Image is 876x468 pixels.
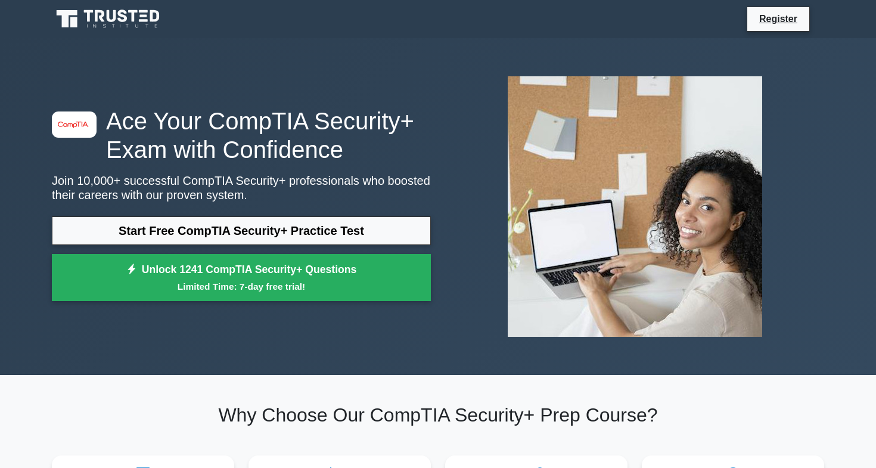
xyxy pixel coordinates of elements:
[52,254,431,302] a: Unlock 1241 CompTIA Security+ QuestionsLimited Time: 7-day free trial!
[52,173,431,202] p: Join 10,000+ successful CompTIA Security+ professionals who boosted their careers with our proven...
[52,404,824,426] h2: Why Choose Our CompTIA Security+ Prep Course?
[67,280,416,293] small: Limited Time: 7-day free trial!
[52,216,431,245] a: Start Free CompTIA Security+ Practice Test
[752,11,804,26] a: Register
[52,107,431,164] h1: Ace Your CompTIA Security+ Exam with Confidence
